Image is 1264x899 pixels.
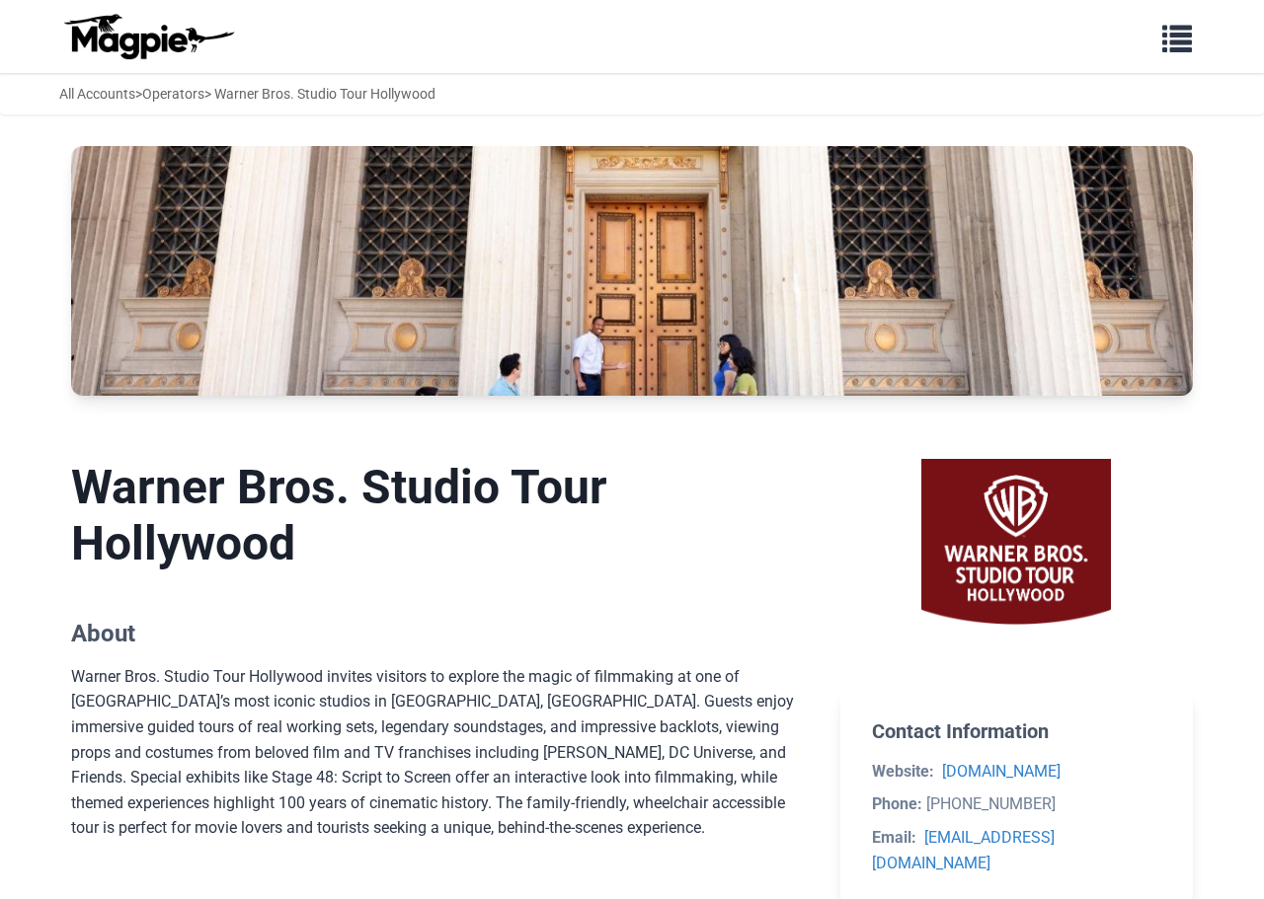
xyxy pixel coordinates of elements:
a: All Accounts [59,86,135,102]
strong: Website: [872,762,934,781]
a: [EMAIL_ADDRESS][DOMAIN_NAME] [872,828,1055,872]
img: Warner Bros. Studio Tour Hollywood logo [921,459,1111,625]
li: [PHONE_NUMBER] [872,791,1161,817]
img: Warner Bros. Studio Tour Hollywood [71,146,1193,395]
div: > > Warner Bros. Studio Tour Hollywood [59,83,435,105]
strong: Phone: [872,794,922,813]
p: Warner Bros. Studio Tour Hollywood invites visitors to explore the magic of filmmaking at one of ... [71,664,809,841]
a: Operators [142,86,204,102]
h2: Contact Information [872,719,1161,743]
strong: Email: [872,828,916,847]
h1: Warner Bros. Studio Tour Hollywood [71,459,809,572]
a: [DOMAIN_NAME] [942,762,1061,781]
img: logo-ab69f6fb50320c5b225c76a69d11143b.png [59,13,237,60]
h2: About [71,620,809,648]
